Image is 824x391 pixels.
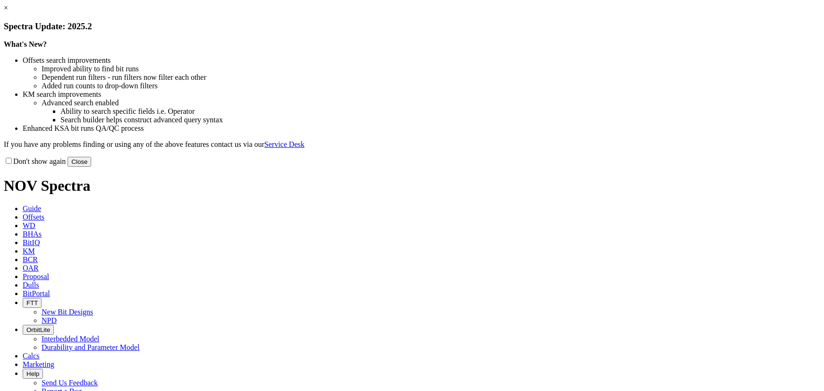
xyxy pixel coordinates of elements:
[23,360,54,368] span: Marketing
[4,40,47,48] strong: What's New?
[42,335,99,343] a: Interbedded Model
[23,264,39,272] span: OAR
[42,82,820,90] li: Added run counts to drop-down filters
[6,158,12,164] input: Don't show again
[23,204,41,212] span: Guide
[26,326,50,333] span: OrbitLite
[23,281,39,289] span: Dulls
[23,213,44,221] span: Offsets
[42,316,57,324] a: NPD
[23,221,35,229] span: WD
[4,177,820,195] h1: NOV Spectra
[23,247,35,255] span: KM
[23,124,820,133] li: Enhanced KSA bit runs QA/QC process
[4,140,820,149] p: If you have any problems finding or using any of the above features contact us via our
[42,65,820,73] li: Improved ability to find bit runs
[23,352,40,360] span: Calcs
[26,299,38,306] span: FTT
[68,157,91,167] button: Close
[264,140,305,148] a: Service Desk
[4,157,66,165] label: Don't show again
[60,107,820,116] li: Ability to search specific fields i.e. Operator
[23,289,50,297] span: BitPortal
[4,4,8,12] a: ×
[60,116,820,124] li: Search builder helps construct advanced query syntax
[42,343,140,351] a: Durability and Parameter Model
[4,21,820,32] h3: Spectra Update: 2025.2
[42,379,98,387] a: Send Us Feedback
[42,99,820,107] li: Advanced search enabled
[23,255,38,263] span: BCR
[23,230,42,238] span: BHAs
[23,238,40,246] span: BitIQ
[23,272,49,280] span: Proposal
[23,90,820,99] li: KM search improvements
[42,73,820,82] li: Dependent run filters - run filters now filter each other
[42,308,93,316] a: New Bit Designs
[26,370,39,377] span: Help
[23,56,820,65] li: Offsets search improvements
